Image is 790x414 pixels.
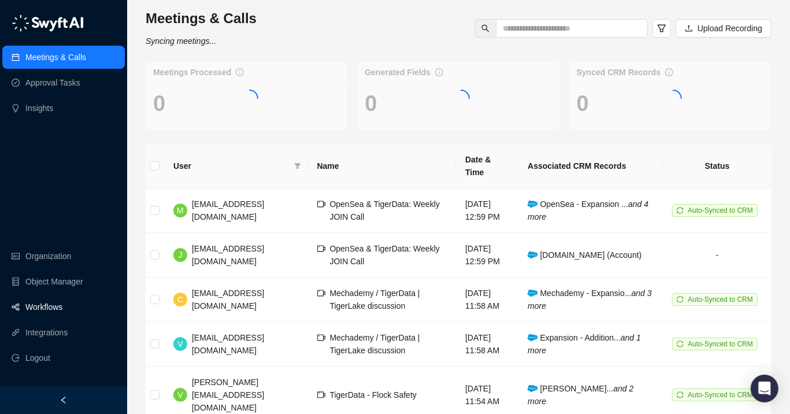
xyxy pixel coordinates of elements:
[481,24,489,32] span: search
[25,97,53,120] a: Insights
[663,144,772,188] th: Status
[192,333,264,355] span: [EMAIL_ADDRESS][DOMAIN_NAME]
[177,389,183,401] span: V
[146,9,257,28] h3: Meetings & Calls
[657,24,666,33] span: filter
[676,19,772,38] button: Upload Recording
[179,249,183,261] span: J
[12,14,84,32] img: logo-05li4sbe.png
[677,296,684,303] span: sync
[292,157,303,175] span: filter
[685,24,693,32] span: upload
[528,199,648,221] i: and 4 more
[528,384,633,406] i: and 2 more
[677,391,684,398] span: sync
[665,90,682,107] span: loading
[528,250,641,260] span: [DOMAIN_NAME] (Account)
[192,244,264,266] span: [EMAIL_ADDRESS][DOMAIN_NAME]
[528,333,641,355] span: Expansion - Addition...
[173,160,290,172] span: User
[456,322,518,367] td: [DATE] 11:58 AM
[688,340,753,348] span: Auto-Synced to CRM
[456,233,518,278] td: [DATE] 12:59 PM
[528,333,641,355] i: and 1 more
[25,346,50,369] span: Logout
[25,46,86,69] a: Meetings & Calls
[192,289,264,310] span: [EMAIL_ADDRESS][DOMAIN_NAME]
[294,162,301,169] span: filter
[528,384,633,406] span: [PERSON_NAME]...
[453,90,470,107] span: loading
[25,295,62,319] a: Workflows
[528,289,651,310] i: and 3 more
[456,144,518,188] th: Date & Time
[192,199,264,221] span: [EMAIL_ADDRESS][DOMAIN_NAME]
[330,390,417,400] span: TigerData - Flock Safety
[518,144,663,188] th: Associated CRM Records
[528,289,651,310] span: Mechademy - Expansio...
[146,36,216,46] i: Syncing meetings...
[12,354,20,362] span: logout
[688,391,753,399] span: Auto-Synced to CRM
[688,206,753,215] span: Auto-Synced to CRM
[177,338,183,350] span: V
[25,321,68,344] a: Integrations
[330,289,420,310] span: Mechademy / TigerData | TigerLake discussion
[688,295,753,304] span: Auto-Synced to CRM
[751,375,778,402] div: Open Intercom Messenger
[177,293,183,306] span: C
[317,334,325,342] span: video-camera
[308,144,457,188] th: Name
[177,204,184,217] span: M
[330,199,440,221] span: OpenSea & TigerData: Weekly JOIN Call
[317,200,325,208] span: video-camera
[317,391,325,399] span: video-camera
[456,278,518,322] td: [DATE] 11:58 AM
[528,199,648,221] span: OpenSea - Expansion ...
[317,289,325,297] span: video-camera
[698,22,762,35] span: Upload Recording
[60,396,68,404] span: left
[192,378,264,412] span: [PERSON_NAME][EMAIL_ADDRESS][DOMAIN_NAME]
[25,245,71,268] a: Organization
[241,90,258,107] span: loading
[330,244,440,266] span: OpenSea & TigerData: Weekly JOIN Call
[25,71,80,94] a: Approval Tasks
[663,233,772,278] td: -
[317,245,325,253] span: video-camera
[25,270,83,293] a: Object Manager
[330,333,420,355] span: Mechademy / TigerData | TigerLake discussion
[677,341,684,348] span: sync
[456,188,518,233] td: [DATE] 12:59 PM
[677,207,684,214] span: sync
